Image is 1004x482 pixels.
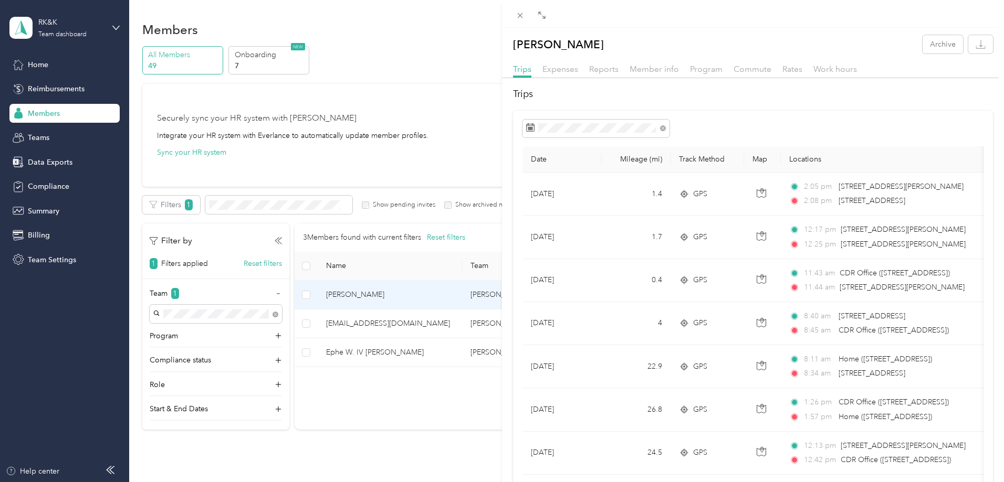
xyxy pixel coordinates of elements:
span: Home ([STREET_ADDRESS]) [839,412,932,421]
span: [STREET_ADDRESS][PERSON_NAME] [840,283,965,292]
span: 11:43 am [804,267,835,279]
span: Rates [782,64,802,74]
span: Reports [589,64,619,74]
th: Mileage (mi) [601,146,671,173]
th: Map [744,146,781,173]
span: GPS [693,231,707,243]
th: Track Method [671,146,744,173]
td: [DATE] [522,432,601,475]
span: [STREET_ADDRESS] [839,369,905,378]
span: 1:26 pm [804,397,834,408]
span: [STREET_ADDRESS][PERSON_NAME] [839,182,964,191]
span: 8:11 am [804,354,834,365]
span: CDR Office ([STREET_ADDRESS]) [841,455,951,464]
span: Trips [513,64,531,74]
td: 26.8 [601,388,671,431]
span: 12:17 pm [804,224,836,235]
td: [DATE] [522,302,601,345]
span: GPS [693,188,707,200]
span: 2:08 pm [804,195,834,207]
span: [STREET_ADDRESS][PERSON_NAME] [841,225,966,234]
span: 1:57 pm [804,411,834,423]
span: Program [690,64,723,74]
span: GPS [693,361,707,372]
span: 11:44 am [804,282,835,293]
td: [DATE] [522,259,601,302]
span: [STREET_ADDRESS][PERSON_NAME] [841,441,966,450]
span: Home ([STREET_ADDRESS]) [839,355,932,363]
span: CDR Office ([STREET_ADDRESS]) [839,326,949,335]
span: Commute [734,64,771,74]
span: GPS [693,404,707,415]
span: CDR Office ([STREET_ADDRESS]) [839,398,949,406]
td: 22.9 [601,345,671,388]
td: [DATE] [522,216,601,259]
span: [STREET_ADDRESS] [839,312,905,320]
span: GPS [693,274,707,286]
td: 0.4 [601,259,671,302]
span: Member info [630,64,679,74]
span: 8:40 am [804,310,834,322]
span: Work hours [813,64,857,74]
span: 12:42 pm [804,454,836,466]
th: Date [522,146,601,173]
span: CDR Office ([STREET_ADDRESS]) [840,269,950,277]
td: [DATE] [522,388,601,431]
span: 12:13 pm [804,440,836,452]
span: [STREET_ADDRESS] [839,196,905,205]
td: 1.7 [601,216,671,259]
span: GPS [693,447,707,458]
span: 2:05 pm [804,181,834,192]
td: [DATE] [522,345,601,388]
span: 8:45 am [804,325,834,336]
button: Archive [923,35,963,53]
td: 1.4 [601,173,671,216]
td: 4 [601,302,671,345]
span: [STREET_ADDRESS][PERSON_NAME] [841,240,966,249]
td: [DATE] [522,173,601,216]
span: 8:34 am [804,368,834,379]
h2: Trips [513,87,993,101]
td: 24.5 [601,432,671,475]
span: Expenses [542,64,578,74]
iframe: Everlance-gr Chat Button Frame [945,423,1004,482]
span: GPS [693,317,707,329]
span: 12:25 pm [804,239,836,250]
p: [PERSON_NAME] [513,35,604,53]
